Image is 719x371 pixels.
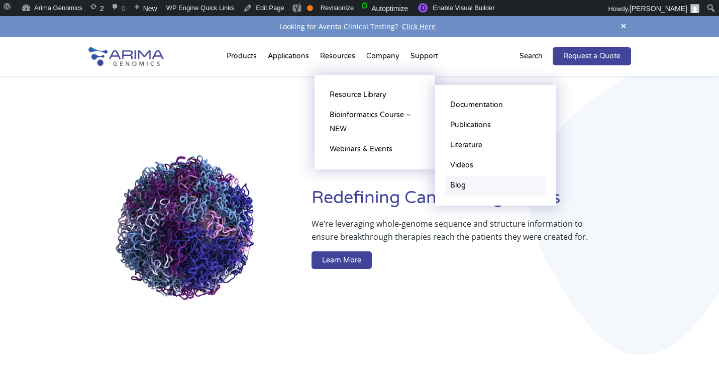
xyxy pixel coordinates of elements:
[445,175,546,196] a: Blog
[312,187,631,217] h1: Redefining Cancer Diagnostics
[325,139,425,159] a: Webinars & Events
[325,105,425,139] a: Bioinformatics Course – NEW
[445,155,546,175] a: Videos
[307,5,313,11] div: OK
[312,217,590,251] p: We’re leveraging whole-genome sequence and structure information to ensure breakthrough therapies...
[398,22,440,31] a: Click Here
[630,5,687,13] span: [PERSON_NAME]
[553,47,631,65] a: Request a Quote
[520,50,543,63] p: Search
[88,20,631,33] div: Looking for Aventa Clinical Testing?
[669,323,719,371] iframe: Chat Widget
[445,95,546,115] a: Documentation
[445,135,546,155] a: Literature
[445,115,546,135] a: Publications
[88,47,164,66] img: Arima-Genomics-logo
[312,251,372,269] a: Learn More
[325,85,425,105] a: Resource Library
